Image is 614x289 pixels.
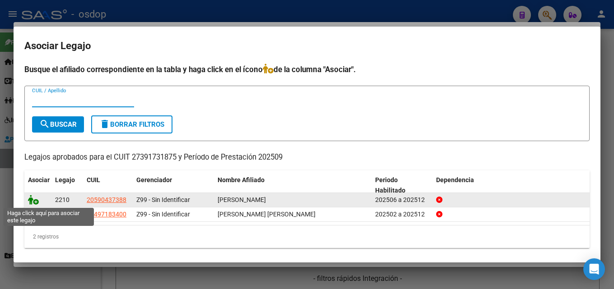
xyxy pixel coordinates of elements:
[218,196,266,203] span: SANCHEZ MOITRE AUGUSTO
[24,170,51,200] datatable-header-cell: Asociar
[24,225,590,248] div: 2 registros
[39,119,50,129] mat-icon: search
[24,152,590,163] p: Legajos aprobados para el CUIT 27391731875 y Período de Prestación 202509
[433,170,590,200] datatable-header-cell: Dependencia
[214,170,372,200] datatable-header-cell: Nombre Afiliado
[436,176,474,183] span: Dependencia
[55,211,70,218] span: 1072
[83,170,133,200] datatable-header-cell: CUIL
[372,170,433,200] datatable-header-cell: Periodo Habilitado
[375,176,405,194] span: Periodo Habilitado
[24,37,590,55] h2: Asociar Legajo
[136,176,172,183] span: Gerenciador
[87,176,100,183] span: CUIL
[91,115,172,133] button: Borrar Filtros
[55,196,70,203] span: 2210
[375,195,429,205] div: 202506 a 202512
[28,176,50,183] span: Asociar
[583,258,605,280] div: Open Intercom Messenger
[87,211,126,218] span: 27497183400
[99,119,110,129] mat-icon: delete
[39,120,77,128] span: Buscar
[218,176,265,183] span: Nombre Afiliado
[51,170,83,200] datatable-header-cell: Legajo
[87,196,126,203] span: 20590437388
[136,196,190,203] span: Z99 - Sin Identificar
[218,211,316,218] span: GABETTA LAZOS IRIS LUANA
[32,116,84,133] button: Buscar
[136,211,190,218] span: Z99 - Sin Identificar
[55,176,75,183] span: Legajo
[24,64,590,75] h4: Busque el afiliado correspondiente en la tabla y haga click en el ícono de la columna "Asociar".
[133,170,214,200] datatable-header-cell: Gerenciador
[99,120,164,128] span: Borrar Filtros
[375,209,429,220] div: 202502 a 202512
